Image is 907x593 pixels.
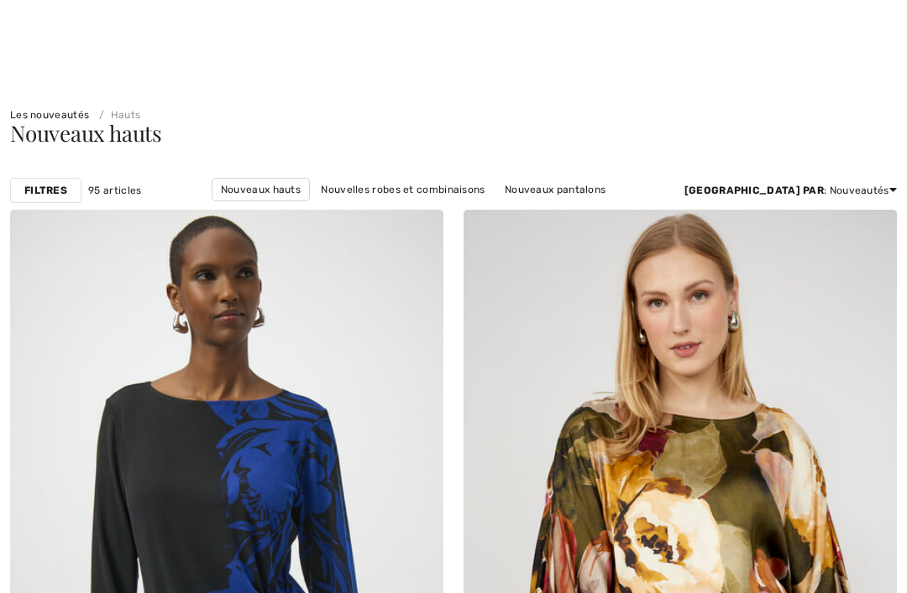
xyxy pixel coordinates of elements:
[524,201,619,223] a: Nouvelles jupes
[312,179,493,200] a: Nouvelles robes et combinaisons
[92,109,141,121] a: Hauts
[10,109,89,121] a: Les nouveautés
[496,179,614,200] a: Nouveaux pantalons
[684,183,897,198] div: : Nouveautés
[207,201,364,223] a: Nouveaux pulls et cardigans
[88,183,141,198] span: 95 articles
[684,185,824,196] strong: [GEOGRAPHIC_DATA] par
[367,201,521,223] a: Nouvelles vestes et blazers
[212,178,310,201] a: Nouveaux hauts
[10,118,162,148] span: Nouveaux hauts
[24,183,67,198] strong: Filtres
